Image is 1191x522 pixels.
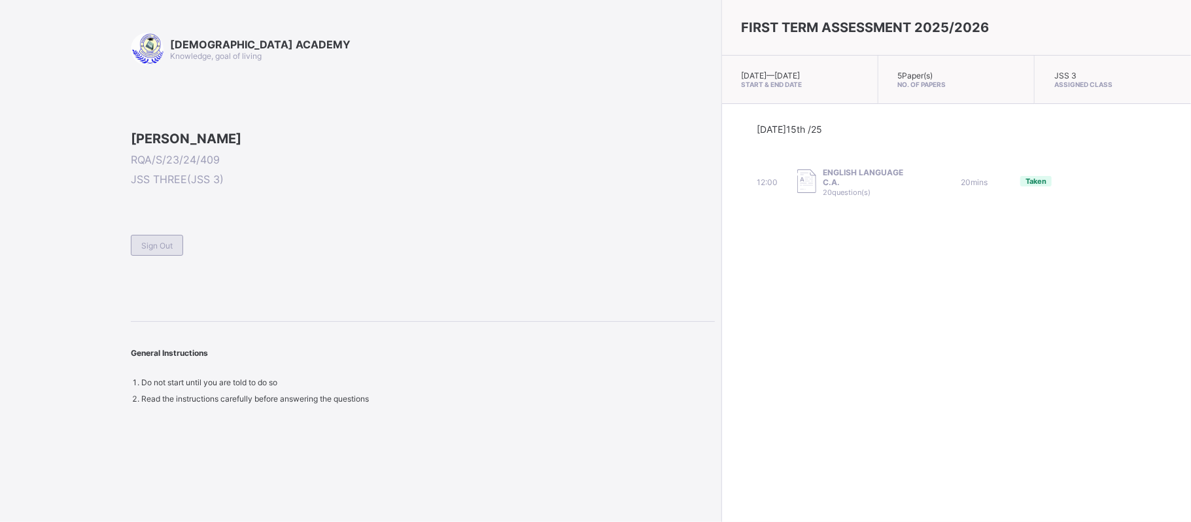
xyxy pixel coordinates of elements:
span: Assigned Class [1054,80,1171,88]
span: [DATE] 15th /25 [757,124,822,135]
span: No. of Papers [898,80,1014,88]
span: Start & End Date [742,80,858,88]
span: [DATE] — [DATE] [742,71,801,80]
span: Read the instructions carefully before answering the questions [141,394,369,404]
span: Knowledge, goal of living [170,51,262,61]
span: [PERSON_NAME] [131,131,715,147]
span: JSS 3 [1054,71,1077,80]
span: FIRST TERM ASSESSMENT 2025/2026 [742,20,990,35]
span: [DEMOGRAPHIC_DATA] ACADEMY [170,38,351,51]
img: take_paper.cd97e1aca70de81545fe8e300f84619e.svg [797,169,816,194]
span: Sign Out [141,241,173,251]
span: 20 mins [961,177,988,187]
span: JSS THREE ( JSS 3 ) [131,173,715,186]
span: General Instructions [131,348,208,358]
span: Do not start until you are told to do so [141,377,277,387]
span: Taken [1026,177,1046,186]
span: RQA/S/23/24/409 [131,153,715,166]
span: 5 Paper(s) [898,71,933,80]
span: ENGLISH LANGUAGE C.A. [823,167,922,187]
span: 20 question(s) [823,188,871,197]
span: 12:00 [757,177,778,187]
